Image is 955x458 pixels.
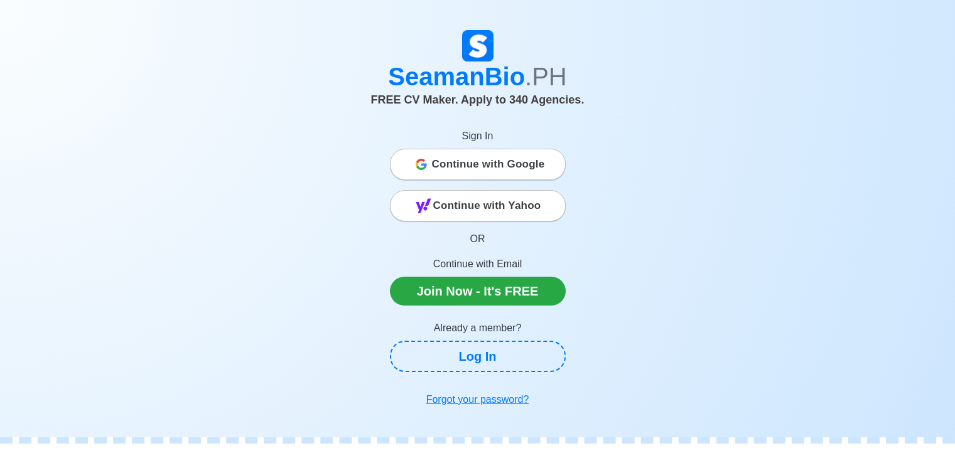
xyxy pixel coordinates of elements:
[432,152,545,177] span: Continue with Google
[390,387,566,412] a: Forgot your password?
[390,149,566,180] button: Continue with Google
[390,232,566,247] p: OR
[129,61,826,92] h1: SeamanBio
[390,129,566,144] p: Sign In
[390,341,566,372] a: Log In
[371,93,585,106] span: FREE CV Maker. Apply to 340 Agencies.
[390,321,566,336] p: Already a member?
[462,30,494,61] img: Logo
[433,193,541,218] span: Continue with Yahoo
[525,63,567,90] span: .PH
[390,190,566,221] button: Continue with Yahoo
[390,257,566,272] p: Continue with Email
[390,277,566,306] a: Join Now - It's FREE
[426,394,529,405] u: Forgot your password?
